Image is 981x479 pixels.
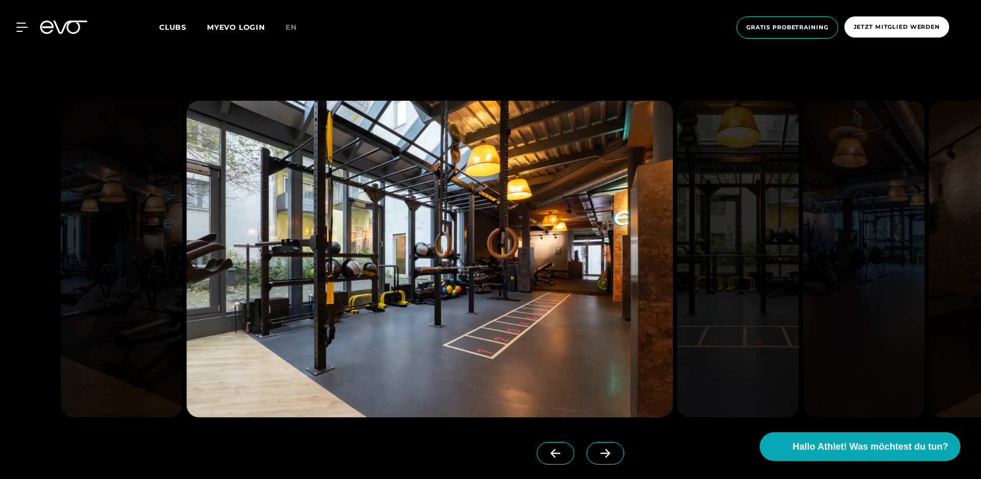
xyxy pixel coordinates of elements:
a: Jetzt Mitglied werden [841,16,952,39]
img: evofitness [186,101,673,417]
span: Gratis Probetraining [746,23,828,32]
a: en [286,22,309,33]
img: evofitness [803,101,925,417]
button: Hallo Athlet! Was möchtest du tun? [760,432,960,461]
a: Clubs [159,22,207,32]
a: Gratis Probetraining [733,16,841,39]
img: evofitness [61,101,182,417]
span: Jetzt Mitglied werden [854,23,940,31]
a: MYEVO LOGIN [207,23,265,32]
span: Hallo Athlet! Was möchtest du tun? [793,440,948,454]
img: evofitness [677,101,799,417]
span: en [286,23,297,32]
span: Clubs [159,23,186,32]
